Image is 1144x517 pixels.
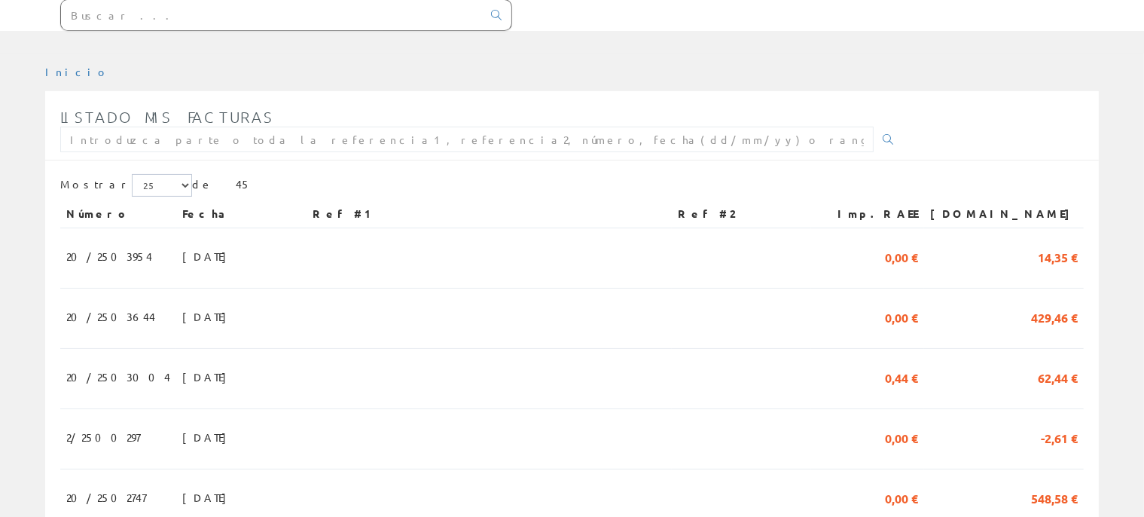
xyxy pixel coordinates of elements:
[924,200,1084,228] th: [DOMAIN_NAME]
[1031,304,1078,329] span: 429,46 €
[182,485,234,510] span: [DATE]
[60,174,1084,200] div: de 45
[176,200,307,228] th: Fecha
[1038,364,1078,390] span: 62,44 €
[45,65,109,78] a: Inicio
[66,424,140,450] span: 2/2500297
[885,364,918,390] span: 0,44 €
[66,485,146,510] span: 20/2502747
[672,200,811,228] th: Ref #2
[811,200,924,228] th: Imp.RAEE
[307,200,672,228] th: Ref #1
[132,174,192,197] select: Mostrar
[66,304,155,329] span: 20/2503644
[885,424,918,450] span: 0,00 €
[182,424,234,450] span: [DATE]
[66,243,152,269] span: 20/2503954
[60,108,274,126] span: Listado mis facturas
[1041,424,1078,450] span: -2,61 €
[60,127,874,152] input: Introduzca parte o toda la referencia1, referencia2, número, fecha(dd/mm/yy) o rango de fechas(dd...
[182,304,234,329] span: [DATE]
[182,243,234,269] span: [DATE]
[60,200,176,228] th: Número
[66,364,170,390] span: 20/2503004
[885,485,918,510] span: 0,00 €
[1031,485,1078,510] span: 548,58 €
[60,174,192,197] label: Mostrar
[885,304,918,329] span: 0,00 €
[1038,243,1078,269] span: 14,35 €
[885,243,918,269] span: 0,00 €
[182,364,234,390] span: [DATE]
